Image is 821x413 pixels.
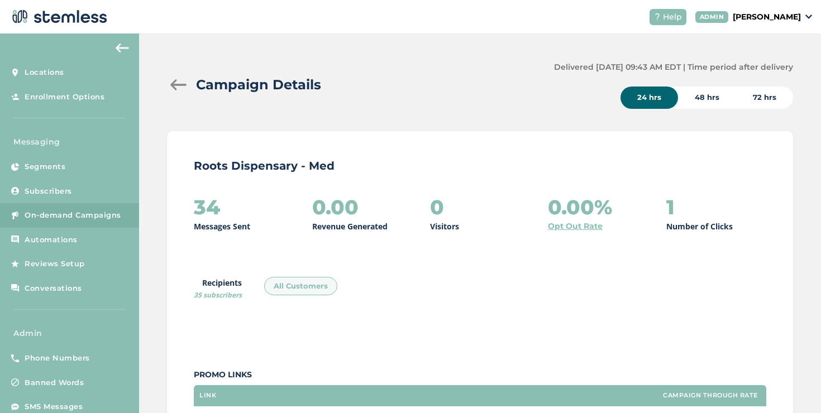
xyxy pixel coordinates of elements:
[25,401,83,412] span: SMS Messages
[199,392,216,399] label: Link
[25,92,104,103] span: Enrollment Options
[666,196,675,218] h2: 1
[116,44,129,52] img: icon-arrow-back-accent-c549486e.svg
[194,220,250,232] p: Messages Sent
[194,277,242,300] label: Recipients
[548,220,603,232] a: Opt Out Rate
[312,220,388,232] p: Revenue Generated
[678,87,736,109] div: 48 hrs
[430,220,459,232] p: Visitors
[312,196,359,218] h2: 0.00
[25,186,72,197] span: Subscribers
[548,196,612,218] h2: 0.00%
[25,377,84,388] span: Banned Words
[196,75,321,95] h2: Campaign Details
[25,210,121,221] span: On-demand Campaigns
[654,13,661,20] img: icon-help-white-03924b79.svg
[194,196,220,218] h2: 34
[736,87,793,109] div: 72 hrs
[25,161,65,172] span: Segments
[765,359,821,413] iframe: Chat Widget
[554,61,793,73] label: Delivered [DATE] 09:43 AM EDT | Time period after delivery
[25,258,85,270] span: Reviews Setup
[666,220,733,232] p: Number of Clicks
[695,11,729,23] div: ADMIN
[663,11,682,23] span: Help
[430,196,444,218] h2: 0
[733,11,801,23] p: [PERSON_NAME]
[9,6,107,28] img: logo-dark-0685b13c.svg
[194,369,766,381] label: Promo Links
[620,87,678,109] div: 24 hrs
[25,283,82,294] span: Conversations
[194,158,766,174] p: Roots Dispensary - Med
[194,290,242,300] span: 35 subscribers
[264,277,337,296] div: All Customers
[663,392,758,399] label: Campaign Through Rate
[25,234,78,246] span: Automations
[25,353,90,364] span: Phone Numbers
[25,67,64,78] span: Locations
[805,15,812,19] img: icon_down-arrow-small-66adaf34.svg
